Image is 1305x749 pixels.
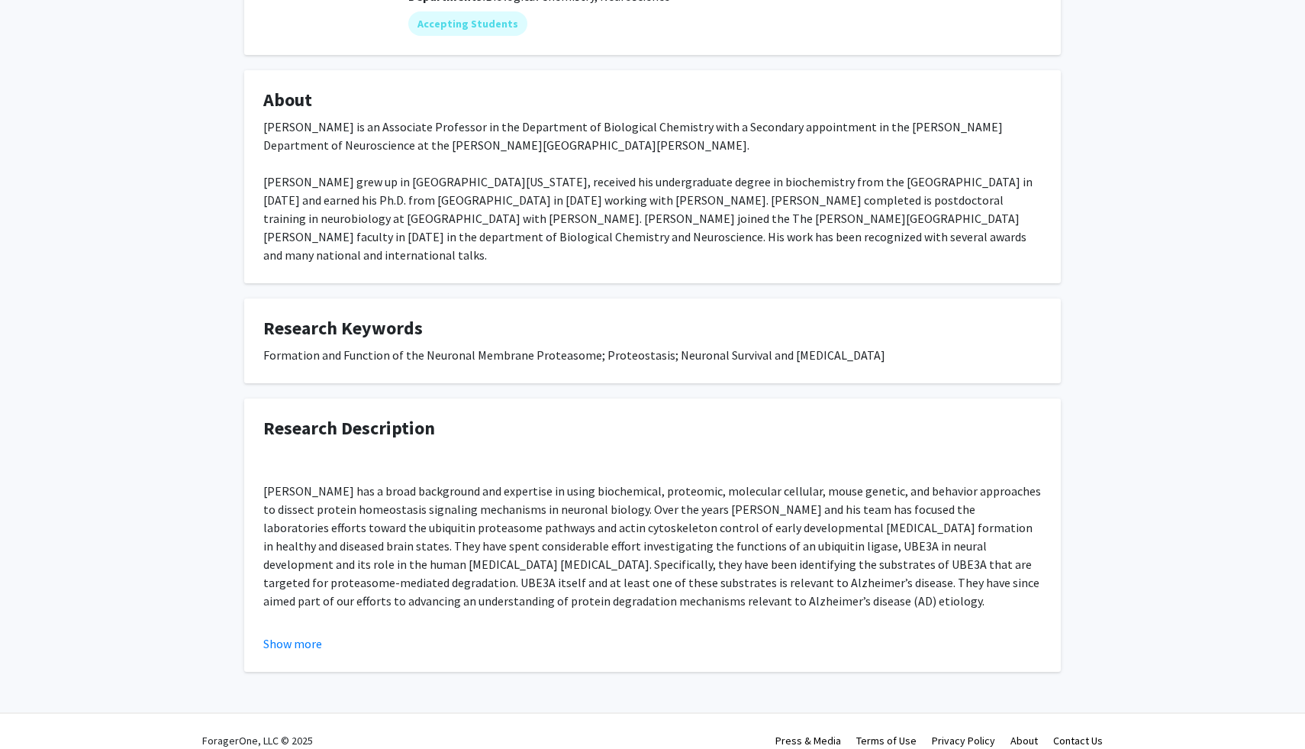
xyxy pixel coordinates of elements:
[263,634,322,653] button: Show more
[263,318,1042,340] h4: Research Keywords
[11,680,65,738] iframe: Chat
[263,418,1042,440] h4: Research Description
[263,89,1042,111] h4: About
[1010,734,1038,747] a: About
[932,734,995,747] a: Privacy Policy
[263,346,1042,364] div: Formation and Function of the Neuronal Membrane Proteasome; Proteostasis; Neuronal Survival and [...
[856,734,917,747] a: Terms of Use
[408,11,527,36] mat-chip: Accepting Students
[263,118,1042,264] div: [PERSON_NAME] is an Associate Professor in the Department of Biological Chemistry with a Secondar...
[775,734,841,747] a: Press & Media
[1053,734,1103,747] a: Contact Us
